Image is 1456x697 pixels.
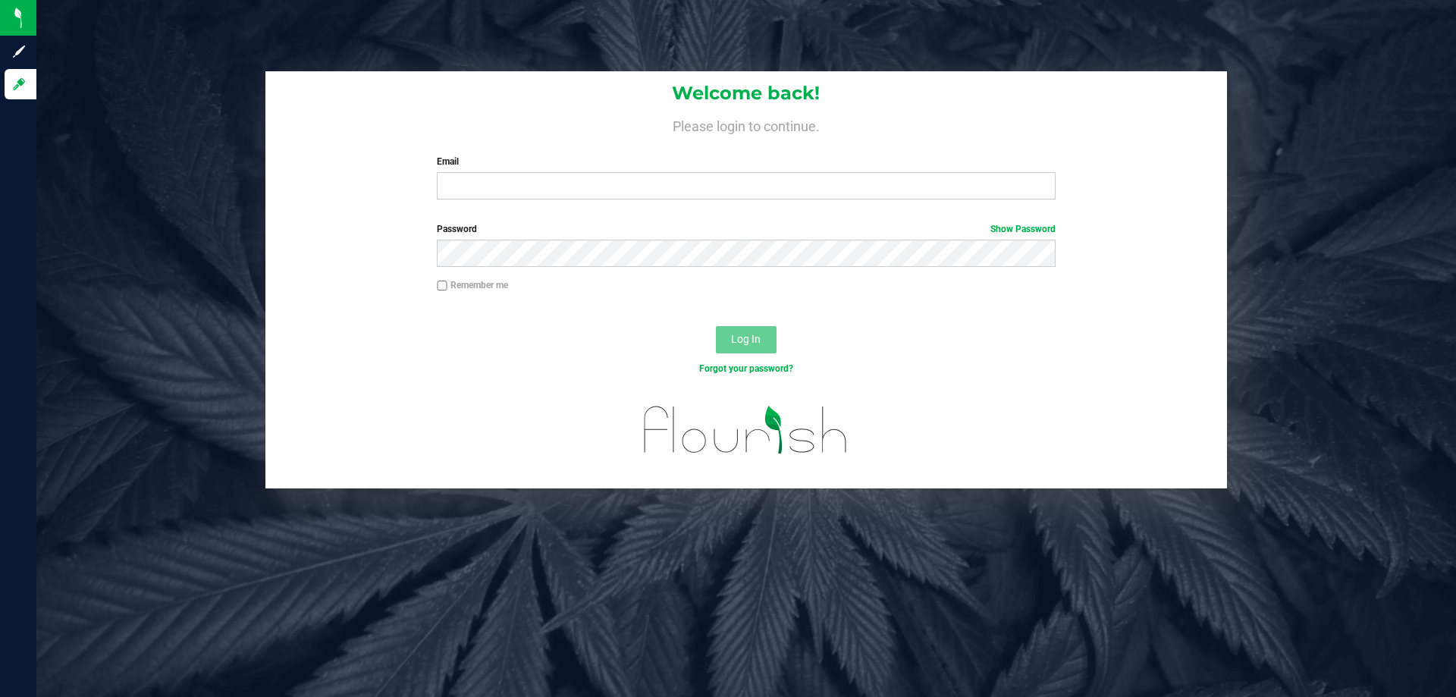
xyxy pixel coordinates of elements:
[731,333,761,345] span: Log In
[11,77,27,92] inline-svg: Log in
[11,44,27,59] inline-svg: Sign up
[437,224,477,234] span: Password
[265,83,1227,103] h1: Welcome back!
[626,391,866,469] img: flourish_logo.svg
[265,115,1227,133] h4: Please login to continue.
[437,278,508,292] label: Remember me
[699,363,793,374] a: Forgot your password?
[716,326,777,353] button: Log In
[437,155,1055,168] label: Email
[437,281,447,291] input: Remember me
[990,224,1056,234] a: Show Password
